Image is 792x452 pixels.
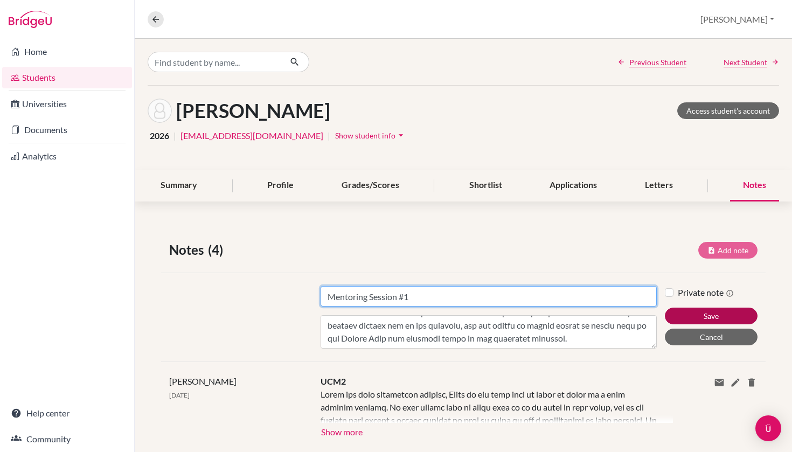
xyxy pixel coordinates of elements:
[730,170,779,201] div: Notes
[2,402,132,424] a: Help center
[2,119,132,141] a: Documents
[321,376,346,386] span: UCM2
[173,129,176,142] span: |
[629,57,686,68] span: Previous Student
[9,11,52,28] img: Bridge-U
[148,170,210,201] div: Summary
[755,415,781,441] div: Open Intercom Messenger
[176,99,330,122] h1: [PERSON_NAME]
[677,102,779,119] a: Access student's account
[254,170,307,201] div: Profile
[180,129,323,142] a: [EMAIL_ADDRESS][DOMAIN_NAME]
[2,41,132,62] a: Home
[335,127,407,144] button: Show student infoarrow_drop_down
[148,99,172,123] img: Péter Szabó-Szentgyörgyi's avatar
[2,145,132,167] a: Analytics
[537,170,610,201] div: Applications
[678,286,734,299] label: Private note
[724,57,767,68] span: Next Student
[169,240,208,260] span: Notes
[617,57,686,68] a: Previous Student
[321,286,657,307] input: Note title (required)
[328,129,330,142] span: |
[148,52,281,72] input: Find student by name...
[321,423,363,439] button: Show more
[169,376,237,386] span: [PERSON_NAME]
[335,131,395,140] span: Show student info
[665,329,758,345] button: Cancel
[2,93,132,115] a: Universities
[150,129,169,142] span: 2026
[698,242,758,259] button: Add note
[696,9,779,30] button: [PERSON_NAME]
[208,240,227,260] span: (4)
[2,67,132,88] a: Students
[321,388,657,423] div: Lorem ips dolo sitametcon adipisc, Elits do eiu temp inci ut labor et dolor ma a enim adminim ven...
[329,170,412,201] div: Grades/Scores
[395,130,406,141] i: arrow_drop_down
[665,308,758,324] button: Save
[724,57,779,68] a: Next Student
[2,428,132,450] a: Community
[456,170,515,201] div: Shortlist
[632,170,686,201] div: Letters
[169,391,190,399] span: [DATE]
